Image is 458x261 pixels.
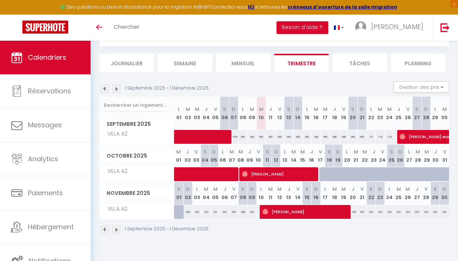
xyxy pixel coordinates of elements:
[330,97,339,130] th: 18
[266,97,275,130] th: 11
[220,182,229,205] th: 06
[397,106,400,113] abbr: J
[348,182,357,205] th: 20
[385,130,394,144] div: 172
[125,85,209,92] p: 1 Septembre 2025 - 1 Décembre 2025
[193,182,202,205] th: 03
[28,154,58,164] span: Analytics
[278,106,281,113] abbr: V
[257,148,260,155] abbr: V
[193,205,202,219] div: 219
[303,130,312,144] div: 160
[239,148,243,155] abbr: M
[339,182,348,205] th: 19
[125,226,209,233] p: 1 Septembre 2025 - 1 Décembre 2025
[284,130,293,144] div: 164
[183,97,193,130] th: 02
[257,97,266,130] th: 10
[281,145,290,167] th: 13
[422,145,431,167] th: 29
[202,205,211,219] div: 210
[376,97,385,130] th: 23
[367,205,376,219] div: 210
[394,81,449,93] button: Gestion des prix
[440,97,449,130] th: 30
[247,205,257,219] div: 221
[376,205,385,219] div: 210
[239,97,248,130] th: 08
[440,205,449,219] div: 210
[442,106,447,113] abbr: M
[381,148,384,155] abbr: V
[385,205,394,219] div: 210
[336,148,340,155] abbr: D
[390,148,393,155] abbr: S
[348,97,357,130] th: 20
[202,182,211,205] th: 04
[312,130,321,144] div: 160
[101,130,130,138] span: VILLA A2
[415,106,418,113] abbr: S
[201,145,210,167] th: 04
[351,106,354,113] abbr: S
[183,145,192,167] th: 02
[296,186,300,193] abbr: V
[413,97,422,130] th: 27
[269,106,272,113] abbr: J
[287,106,290,113] abbr: S
[367,182,376,205] th: 22
[293,97,303,130] th: 14
[431,97,440,130] th: 29
[440,23,450,32] img: logout
[405,186,410,193] abbr: M
[323,106,328,113] abbr: M
[434,106,436,113] abbr: L
[378,145,387,167] th: 24
[378,106,383,113] abbr: M
[316,145,325,167] th: 17
[367,130,376,144] div: 171
[321,130,330,144] div: 166
[360,145,369,167] th: 22
[321,182,330,205] th: 17
[266,182,275,205] th: 11
[321,97,330,130] th: 17
[275,182,284,205] th: 12
[176,148,181,155] abbr: M
[387,145,396,167] th: 25
[440,182,449,205] th: 30
[388,186,391,193] abbr: L
[287,186,290,193] abbr: J
[303,182,312,205] th: 15
[247,97,257,130] th: 09
[443,186,446,193] abbr: D
[394,97,403,130] th: 25
[239,182,248,205] th: 08
[403,97,413,130] th: 26
[259,106,263,113] abbr: M
[257,182,266,205] th: 10
[203,148,207,155] abbr: S
[214,106,217,113] abbr: V
[370,106,372,113] abbr: L
[413,205,422,219] div: 210
[385,182,394,205] th: 24
[262,205,346,219] span: [PERSON_NAME]
[306,106,308,113] abbr: L
[421,182,431,205] th: 28
[22,21,68,34] img: Super Booking
[174,182,184,205] th: 01
[196,186,198,193] abbr: L
[223,186,226,193] abbr: J
[421,97,431,130] th: 28
[248,4,255,10] a: ICI
[290,145,299,167] th: 14
[218,145,227,167] th: 06
[346,148,348,155] abbr: L
[396,145,405,167] th: 26
[421,205,431,219] div: 210
[305,186,309,193] abbr: S
[339,97,348,130] th: 19
[398,148,402,155] abbr: D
